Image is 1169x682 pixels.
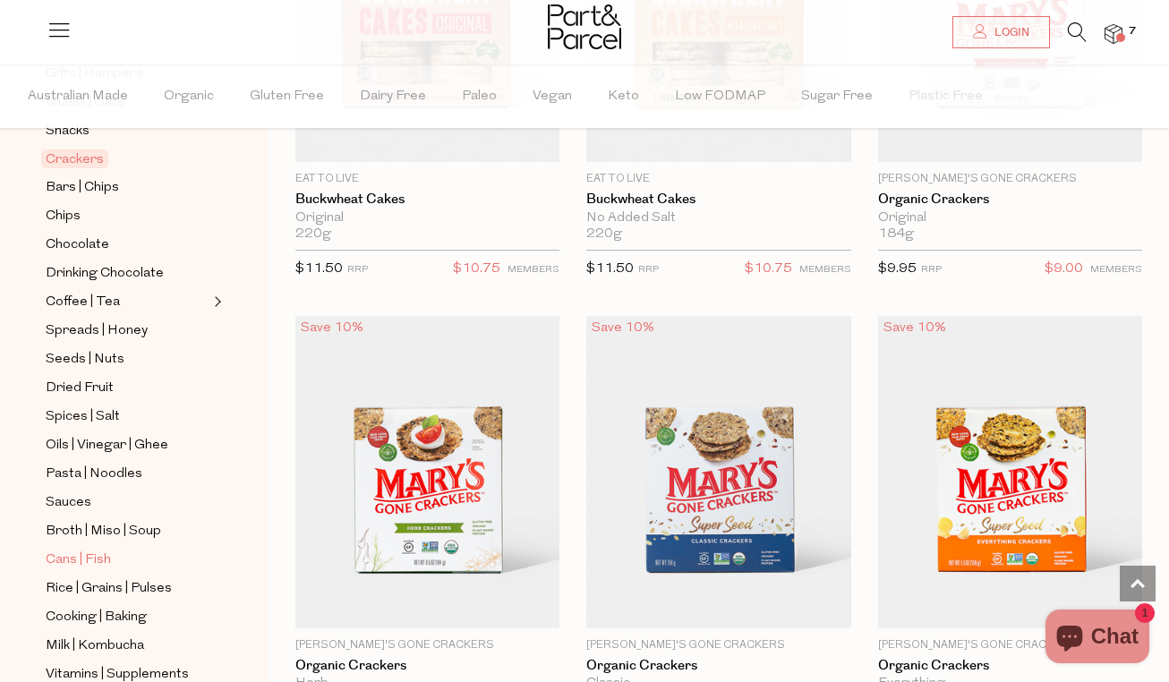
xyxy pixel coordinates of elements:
[295,171,559,187] p: Eat To Live
[46,205,209,227] a: Chips
[209,291,222,312] button: Expand/Collapse Coffee | Tea
[46,578,172,600] span: Rice | Grains | Pulses
[878,192,1142,208] a: Organic Crackers
[347,265,368,275] small: RRP
[801,65,873,128] span: Sugar Free
[46,635,209,657] a: Milk | Kombucha
[586,262,634,276] span: $11.50
[46,435,168,456] span: Oils | Vinegar | Ghee
[46,234,109,256] span: Chocolate
[909,65,983,128] span: Plastic Free
[295,226,331,243] span: 220g
[878,210,1142,226] div: Original
[46,635,144,657] span: Milk | Kombucha
[586,316,850,628] img: Organic Crackers
[586,171,850,187] p: Eat To Live
[46,606,209,628] a: Cooking | Baking
[878,171,1142,187] p: [PERSON_NAME]'s Gone Crackers
[878,226,914,243] span: 184g
[46,378,114,399] span: Dried Fruit
[586,658,850,674] a: Organic Crackers
[878,316,1142,628] img: Organic Crackers
[250,65,324,128] span: Gluten Free
[1045,258,1083,281] span: $9.00
[46,120,209,142] a: Snacks
[799,265,851,275] small: MEMBERS
[46,406,120,428] span: Spices | Salt
[878,658,1142,674] a: Organic Crackers
[586,226,622,243] span: 220g
[164,65,214,128] span: Organic
[745,258,792,281] span: $10.75
[295,192,559,208] a: Buckwheat Cakes
[638,265,659,275] small: RRP
[46,405,209,428] a: Spices | Salt
[453,258,500,281] span: $10.75
[46,177,119,199] span: Bars | Chips
[46,121,90,142] span: Snacks
[295,658,559,674] a: Organic Crackers
[46,348,209,371] a: Seeds | Nuts
[952,16,1050,48] a: Login
[1040,610,1155,668] inbox-online-store-chat: Shopify online store chat
[360,65,426,128] span: Dairy Free
[46,349,124,371] span: Seeds | Nuts
[295,316,559,628] img: Organic Crackers
[1090,265,1142,275] small: MEMBERS
[46,320,148,342] span: Spreads | Honey
[46,492,91,514] span: Sauces
[46,291,209,313] a: Coffee | Tea
[46,607,147,628] span: Cooking | Baking
[46,206,81,227] span: Chips
[46,262,209,285] a: Drinking Chocolate
[1124,23,1140,39] span: 7
[878,316,951,340] div: Save 10%
[46,320,209,342] a: Spreads | Honey
[533,65,572,128] span: Vegan
[46,550,111,571] span: Cans | Fish
[1105,24,1122,43] a: 7
[548,4,621,49] img: Part&Parcel
[46,549,209,571] a: Cans | Fish
[878,637,1142,653] p: [PERSON_NAME]'s Gone Crackers
[586,637,850,653] p: [PERSON_NAME]'s Gone Crackers
[46,577,209,600] a: Rice | Grains | Pulses
[46,464,142,485] span: Pasta | Noodles
[295,262,343,276] span: $11.50
[295,210,559,226] div: Original
[295,316,369,340] div: Save 10%
[508,265,559,275] small: MEMBERS
[295,637,559,653] p: [PERSON_NAME]'s Gone Crackers
[46,263,164,285] span: Drinking Chocolate
[46,377,209,399] a: Dried Fruit
[586,210,850,226] div: No Added Salt
[608,65,639,128] span: Keto
[46,176,209,199] a: Bars | Chips
[878,262,917,276] span: $9.95
[921,265,942,275] small: RRP
[41,149,108,168] span: Crackers
[46,491,209,514] a: Sauces
[46,292,120,313] span: Coffee | Tea
[462,65,497,128] span: Paleo
[46,149,209,170] a: Crackers
[46,521,161,542] span: Broth | Miso | Soup
[586,316,660,340] div: Save 10%
[28,65,128,128] span: Australian Made
[46,463,209,485] a: Pasta | Noodles
[990,25,1029,40] span: Login
[46,234,209,256] a: Chocolate
[46,520,209,542] a: Broth | Miso | Soup
[586,192,850,208] a: Buckwheat Cakes
[46,434,209,456] a: Oils | Vinegar | Ghee
[675,65,765,128] span: Low FODMAP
